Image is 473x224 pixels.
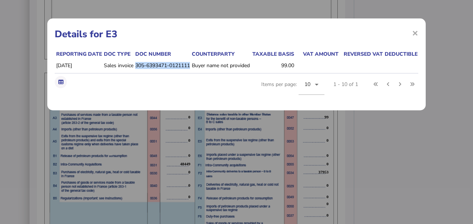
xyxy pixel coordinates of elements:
[190,50,250,58] th: Counterparty
[134,58,190,73] td: 305-6393471-0121111
[333,81,358,88] div: 1 - 10 of 1
[55,50,102,58] th: Reporting date
[299,74,324,103] mat-form-field: Change page size
[102,58,134,73] td: Sales invoice
[370,78,382,90] button: First page
[412,26,418,40] span: ×
[55,76,67,88] button: Export table data to Excel
[102,50,134,58] th: Doc type
[252,51,294,58] div: Taxable basis
[190,58,250,73] td: Buyer name not provided
[385,51,429,58] div: Deductible VAT
[406,78,418,90] button: Last page
[261,74,324,103] div: Items per page:
[340,51,383,58] div: Reversed VAT
[55,28,418,41] h1: Details for E3
[394,78,406,90] button: Next page
[252,62,294,69] div: 99.00
[296,51,338,58] div: VAT amount
[55,58,102,73] td: [DATE]
[382,78,394,90] button: Previous page
[304,81,311,88] span: 10
[134,50,190,58] th: Doc number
